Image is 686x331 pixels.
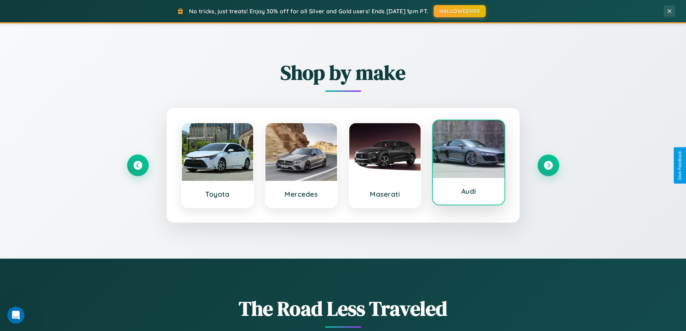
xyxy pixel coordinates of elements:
[273,190,330,198] h3: Mercedes
[7,307,24,324] iframe: Intercom live chat
[677,151,682,180] div: Give Feedback
[127,295,559,322] h1: The Road Less Traveled
[440,187,497,196] h3: Audi
[357,190,414,198] h3: Maserati
[434,5,486,17] button: HALLOWEEN30
[189,190,246,198] h3: Toyota
[189,8,428,15] span: No tricks, just treats! Enjoy 30% off for all Silver and Gold users! Ends [DATE] 1pm PT.
[127,59,559,86] h2: Shop by make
